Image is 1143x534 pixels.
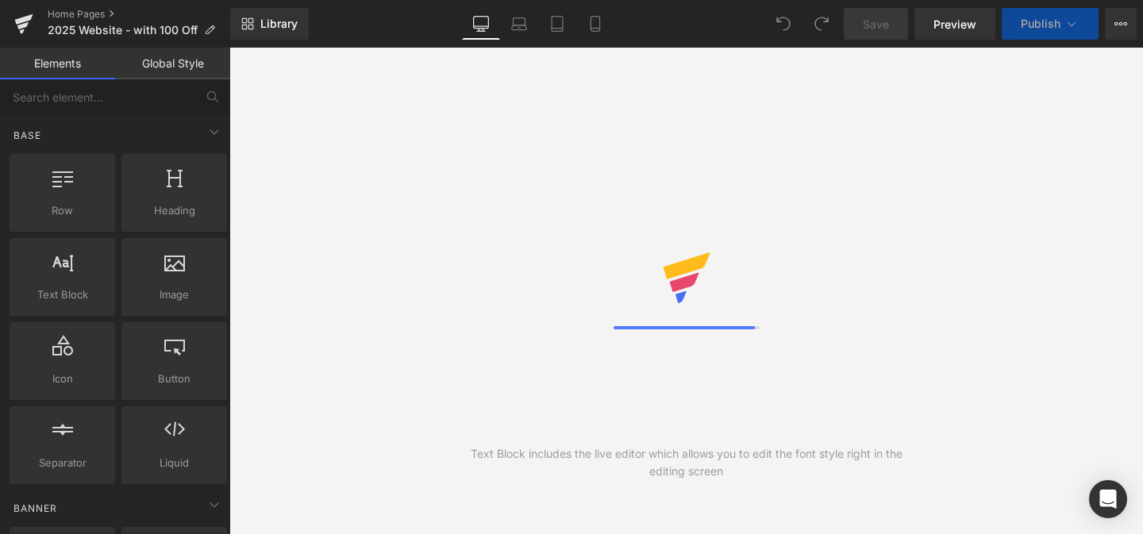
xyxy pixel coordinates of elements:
[863,16,889,33] span: Save
[260,17,298,31] span: Library
[126,371,222,387] span: Button
[1002,8,1099,40] button: Publish
[48,24,198,36] span: 2025 Website - with 100 Off
[806,8,837,40] button: Redo
[768,8,799,40] button: Undo
[1021,17,1060,30] span: Publish
[1089,480,1127,518] div: Open Intercom Messenger
[14,202,110,219] span: Row
[14,455,110,471] span: Separator
[126,455,222,471] span: Liquid
[230,8,309,40] a: New Library
[458,445,915,480] div: Text Block includes the live editor which allows you to edit the font style right in the editing ...
[14,371,110,387] span: Icon
[12,501,59,516] span: Banner
[126,202,222,219] span: Heading
[48,8,230,21] a: Home Pages
[14,286,110,303] span: Text Block
[576,8,614,40] a: Mobile
[1105,8,1137,40] button: More
[933,16,976,33] span: Preview
[914,8,995,40] a: Preview
[538,8,576,40] a: Tablet
[500,8,538,40] a: Laptop
[126,286,222,303] span: Image
[115,48,230,79] a: Global Style
[462,8,500,40] a: Desktop
[12,128,43,143] span: Base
